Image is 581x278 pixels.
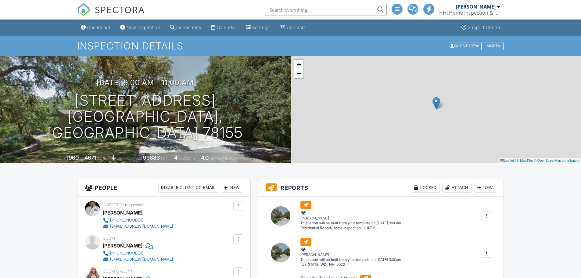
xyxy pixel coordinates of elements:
[117,156,124,161] span: slab
[297,70,301,77] span: −
[87,25,110,30] div: Dashboard
[143,154,160,161] div: 99883
[300,210,401,221] div: [PERSON_NAME]
[217,25,236,30] div: Calendar
[103,256,173,262] a: [EMAIL_ADDRESS][DOMAIN_NAME]
[110,218,143,223] div: [PHONE_NUMBER]
[277,22,308,33] a: Contacts
[258,179,504,197] h3: Reports
[300,226,401,231] div: Residential Report/Home Inspection, HHI 7-6
[468,25,500,30] div: Support Center
[118,22,163,33] a: New Inspection
[517,159,533,162] a: © MapTiler
[103,203,124,207] span: Inspector
[77,179,250,197] h3: People
[265,4,387,16] input: Search everything...
[432,97,440,110] img: Marker
[103,217,173,223] a: [PHONE_NUMBER]
[103,236,116,240] span: Client
[252,25,270,30] div: Settings
[515,159,516,162] span: |
[448,42,482,50] div: Client View
[125,203,145,207] span: (requested)
[66,154,79,161] div: 1960
[474,183,496,193] div: New
[221,183,243,193] div: New
[110,257,173,262] div: [EMAIL_ADDRESS][DOMAIN_NAME]
[287,25,306,30] div: Contacts
[201,154,209,161] div: 4.0
[77,8,145,21] a: SPECTORA
[97,78,194,87] h3: [DATE] 9:00 am - 11:00 am
[103,208,142,217] div: [PERSON_NAME]
[300,257,401,262] div: This report will be built from your template on [DATE] 3:00am
[110,251,143,256] div: [PHONE_NUMBER]
[167,22,204,33] a: Inspections
[442,183,472,193] div: Attach
[411,183,440,193] div: Locked
[158,183,218,193] div: Disable Client CC Email
[500,159,514,162] a: Leaflet
[95,3,145,16] span: SPECTORA
[456,4,496,10] div: [PERSON_NAME]
[129,156,142,161] span: Lot Size
[294,60,303,69] a: Zoom in
[10,92,281,141] h1: [STREET_ADDRESS] [GEOGRAPHIC_DATA], [GEOGRAPHIC_DATA] 78155
[174,154,178,161] div: 4
[103,269,133,273] span: Client's Agent
[534,159,579,162] a: © OpenStreetMap contributors
[110,224,173,229] div: [EMAIL_ADDRESS][DOMAIN_NAME]
[59,156,66,161] span: Built
[77,3,91,16] img: The Best Home Inspection Software - Spectora
[127,25,160,30] div: New Inspection
[294,69,303,78] a: Zoom out
[103,223,173,229] a: [EMAIL_ADDRESS][DOMAIN_NAME]
[178,156,195,161] span: bedrooms
[103,250,173,256] a: [PHONE_NUMBER]
[84,154,96,161] div: 4671
[300,221,401,226] div: This report will be built from your template on [DATE] 3:00am
[300,262,401,267] div: [US_STATE] WDI, HHI 2022
[459,22,503,33] a: Support Center
[439,10,500,16] div: HHI Home Inspection & Pest Control
[176,25,201,30] div: Inspections
[484,42,504,50] div: More
[97,156,106,161] span: sq. ft.
[243,22,272,33] a: Settings
[447,43,483,48] a: Client View
[78,22,113,33] a: Dashboard
[103,241,142,250] div: [PERSON_NAME]
[300,246,401,257] div: [PERSON_NAME]
[77,41,504,51] h1: Inspection Details
[297,60,301,68] span: +
[209,22,238,33] a: Calendar
[161,156,168,161] span: sq.ft.
[210,156,227,161] span: bathrooms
